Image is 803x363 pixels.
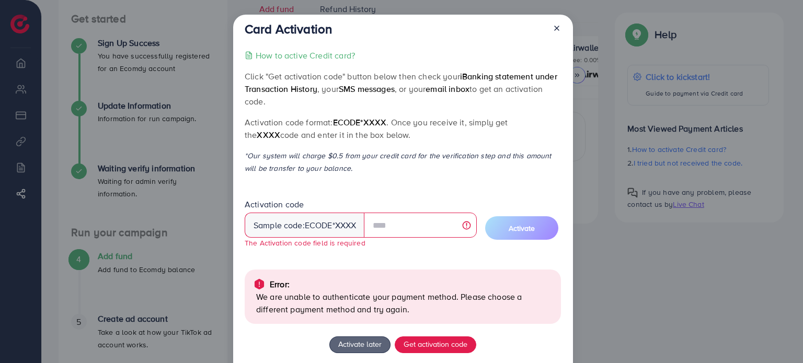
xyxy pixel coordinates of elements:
button: Activate [485,216,558,240]
span: ecode*XXXX [333,116,387,128]
p: Click "Get activation code" button below then check your , your , or your to get an activation code. [245,70,561,108]
span: iBanking statement under Transaction History [245,71,557,95]
button: Get activation code [395,336,476,353]
p: Error: [270,278,290,290]
img: alert [253,278,266,290]
span: SMS messages [339,83,395,95]
p: Activation code format: . Once you receive it, simply get the code and enter it in the box below. [245,116,561,141]
span: Get activation code [404,338,467,349]
div: Sample code: *XXXX [245,213,365,238]
button: Activate later [329,336,391,353]
p: We are unable to authenticate your payment method. Please choose a different payment method and t... [256,290,553,315]
p: How to active Credit card? [256,49,355,62]
span: email inbox [426,83,469,95]
iframe: Chat [759,316,795,355]
span: Activate [509,223,535,233]
span: ecode [305,219,332,231]
p: *Our system will charge $0.5 from your credit card for the verification step and this amount will... [245,149,561,174]
small: The Activation code field is required [245,238,365,248]
h3: Card Activation [245,21,332,37]
label: Activation code [245,198,304,210]
span: XXXX [257,129,280,140]
span: Activate later [338,338,382,349]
